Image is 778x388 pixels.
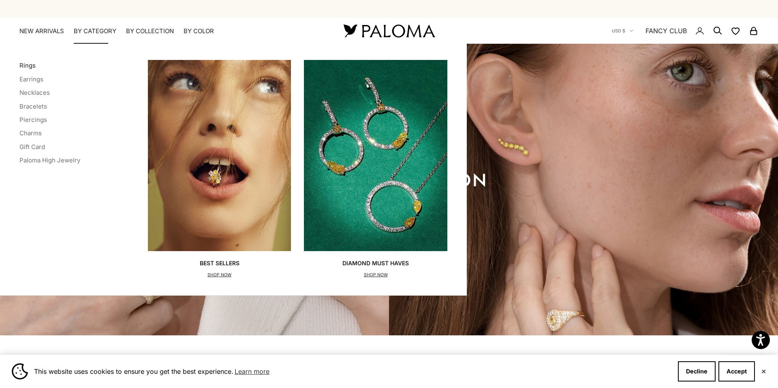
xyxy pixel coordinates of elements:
a: Best SellersSHOP NOW [148,60,291,279]
span: This website uses cookies to ensure you get the best experience. [34,365,671,377]
p: SHOP NOW [342,271,409,279]
p: Best Sellers [200,259,239,267]
summary: By Color [184,27,214,35]
button: USD $ [612,27,633,34]
a: Bracelets [19,102,47,110]
a: Piercings [19,116,47,124]
img: Cookie banner [12,363,28,379]
nav: Primary navigation [19,27,324,35]
button: Accept [718,361,755,382]
summary: By Collection [126,27,174,35]
a: Gift Card [19,143,45,151]
a: NEW ARRIVALS [19,27,64,35]
a: Earrings [19,75,43,83]
nav: Secondary navigation [612,18,759,44]
p: Diamond Must Haves [342,259,409,267]
button: Decline [678,361,716,382]
a: Learn more [233,365,271,377]
a: Rings [19,62,36,69]
span: USD $ [612,27,625,34]
a: Paloma High Jewelry [19,156,80,164]
summary: By Category [74,27,116,35]
a: Charms [19,129,42,137]
p: SHOP NOW [200,271,239,279]
button: Close [761,369,766,374]
a: Necklaces [19,89,50,96]
a: FANCY CLUB [645,26,687,36]
a: Diamond Must HavesSHOP NOW [304,60,447,279]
